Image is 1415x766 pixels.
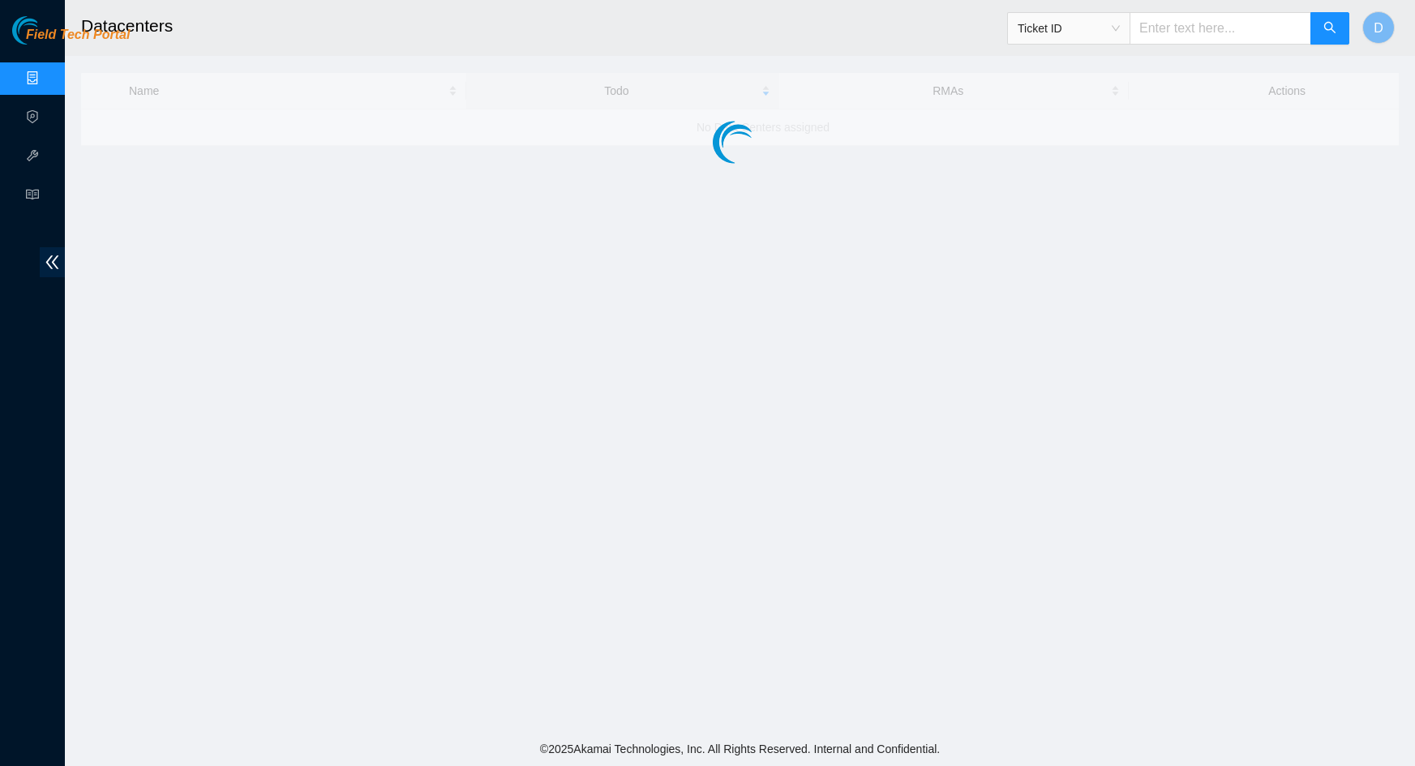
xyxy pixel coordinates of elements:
[1374,18,1383,38] span: D
[1018,16,1120,41] span: Ticket ID
[40,247,65,277] span: double-left
[1310,12,1349,45] button: search
[12,29,130,50] a: Akamai TechnologiesField Tech Portal
[65,732,1415,766] footer: © 2025 Akamai Technologies, Inc. All Rights Reserved. Internal and Confidential.
[1323,21,1336,36] span: search
[12,16,82,45] img: Akamai Technologies
[1362,11,1395,44] button: D
[26,28,130,43] span: Field Tech Portal
[1130,12,1311,45] input: Enter text here...
[26,181,39,213] span: read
